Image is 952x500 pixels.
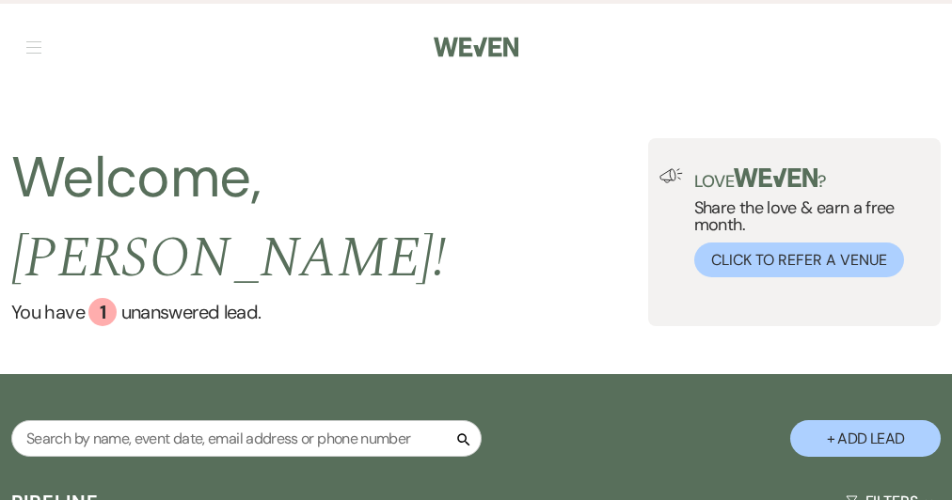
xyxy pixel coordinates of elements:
[659,168,683,183] img: loud-speaker-illustration.svg
[683,168,929,277] div: Share the love & earn a free month.
[11,420,482,457] input: Search by name, event date, email address or phone number
[11,138,648,298] h2: Welcome,
[694,242,904,277] button: Click to Refer a Venue
[790,420,941,457] button: + Add Lead
[88,298,117,326] div: 1
[734,168,817,187] img: weven-logo-green.svg
[11,298,648,326] a: You have 1 unanswered lead.
[694,168,929,190] p: Love ?
[11,215,446,302] span: [PERSON_NAME] !
[434,27,518,67] img: Weven Logo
